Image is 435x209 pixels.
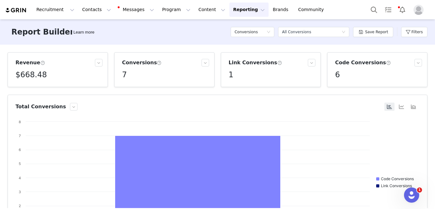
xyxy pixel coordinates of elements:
[19,204,21,208] text: 2
[335,69,340,80] h5: 6
[19,120,21,124] text: 8
[353,27,393,37] button: Save Report
[19,148,21,152] text: 6
[413,5,424,15] img: placeholder-profile.jpg
[335,59,391,66] h3: Code Conversions
[229,59,282,66] h3: Link Conversions
[16,69,47,80] h5: $668.48
[19,176,21,180] text: 4
[267,30,270,35] i: icon: down
[158,3,194,17] button: Program
[115,3,158,17] button: Messages
[16,59,45,66] h3: Revenue
[229,69,233,80] h5: 1
[381,3,395,17] a: Tasks
[122,59,162,66] h3: Conversions
[16,103,66,111] h3: Total Conversions
[410,5,430,15] button: Profile
[381,176,414,181] text: Code Conversions
[342,30,345,35] i: icon: down
[19,190,21,194] text: 3
[72,29,96,35] div: Tooltip anchor
[19,161,21,166] text: 5
[234,27,258,37] h5: Conversions
[381,183,412,188] text: Link Conversions
[367,3,381,17] button: Search
[404,187,419,203] iframe: Intercom live chat
[122,69,127,80] h5: 7
[417,187,422,193] span: 1
[11,26,74,38] h3: Report Builder
[19,134,21,138] text: 7
[229,3,269,17] button: Reporting
[401,27,427,37] button: Filters
[5,7,27,13] img: grin logo
[282,27,311,37] div: All Conversions
[395,3,409,17] button: Notifications
[33,3,78,17] button: Recruitment
[195,3,229,17] button: Content
[78,3,115,17] button: Contacts
[295,3,331,17] a: Community
[269,3,294,17] a: Brands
